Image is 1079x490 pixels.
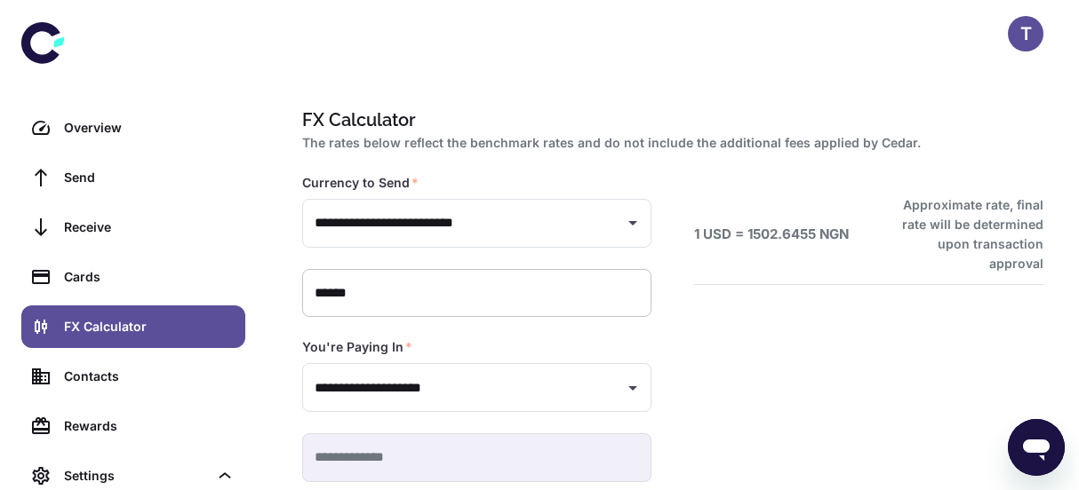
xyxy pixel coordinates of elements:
[302,338,412,356] label: You're Paying In
[21,107,245,149] a: Overview
[64,367,235,386] div: Contacts
[1008,16,1043,51] button: T
[64,317,235,336] div: FX Calculator
[64,466,208,486] div: Settings
[64,118,235,138] div: Overview
[620,210,645,235] button: Open
[620,375,645,400] button: Open
[21,355,245,398] a: Contacts
[302,174,419,192] label: Currency to Send
[1008,419,1065,476] iframe: Button to launch messaging window
[694,225,849,245] h6: 1 USD = 1502.6455 NGN
[64,168,235,187] div: Send
[21,206,245,249] a: Receive
[21,405,245,447] a: Rewards
[302,107,1036,133] h1: FX Calculator
[64,416,235,436] div: Rewards
[886,195,1043,273] h6: Approximate rate, final rate will be determined upon transaction approval
[21,256,245,298] a: Cards
[64,217,235,237] div: Receive
[64,267,235,287] div: Cards
[21,305,245,348] a: FX Calculator
[21,156,245,199] a: Send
